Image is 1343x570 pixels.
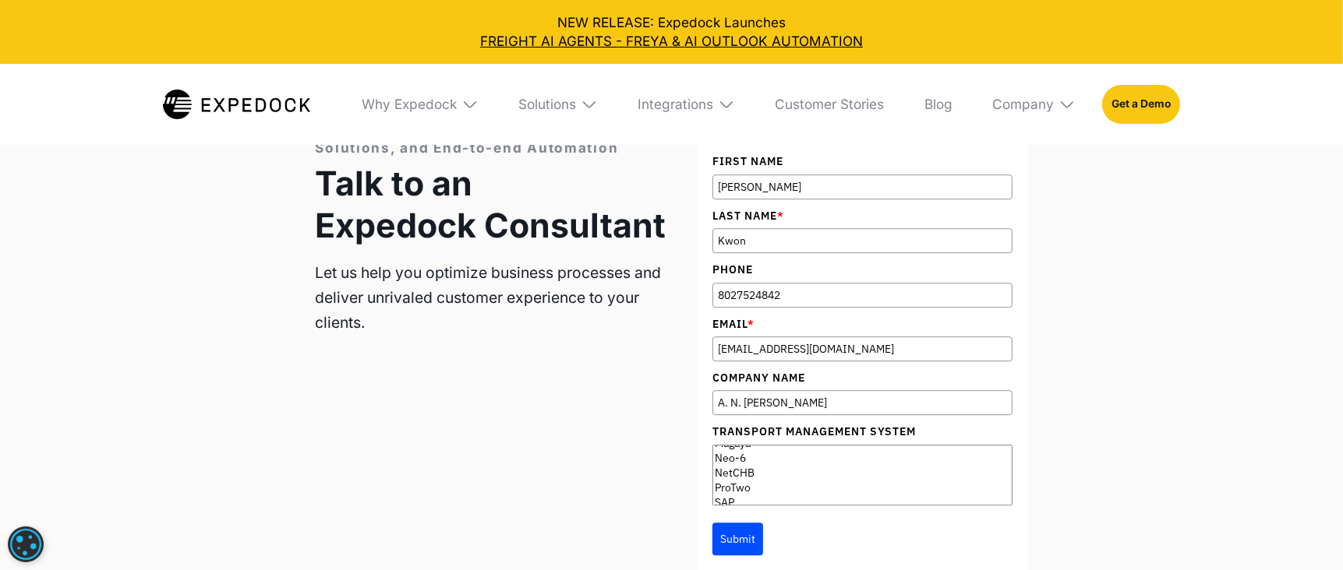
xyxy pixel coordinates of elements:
label: Transport Management System [712,423,1012,440]
iframe: Chat Widget [1083,402,1343,570]
div: NEW RELEASE: Expedock Launches [13,13,1330,51]
label: First Name [712,153,1012,170]
a: Get a Demo [1102,85,1180,124]
input: Type your email [712,336,1012,361]
option: Neo-6 [713,451,1011,466]
div: Company [979,64,1089,144]
div: Integrations [624,64,748,144]
option: ProTwo [713,480,1011,495]
input: Type your last name [712,228,1012,253]
div: Company [992,96,1054,112]
div: Why Expedock [348,64,492,144]
div: Solutions [505,64,611,144]
p: Let us help you optimize business processes and deliver unrivaled customer experience to your cli... [315,260,666,336]
label: Company Name [712,369,1012,386]
label: Phone [712,261,1012,278]
label: Last Name [712,207,1012,224]
option: NetCHB [713,466,1011,480]
a: Customer Stories [762,64,897,144]
div: Solutions [518,96,576,112]
h2: Talk to an Expedock Consultant [315,163,666,246]
div: Why Expedock [362,96,457,112]
input: Type your phone number [712,283,1012,308]
label: Email [712,315,1012,332]
button: Submit [712,522,763,555]
option: SAP [713,495,1011,510]
input: Type your first name [712,174,1012,199]
div: Integrations [638,96,713,112]
a: Blog [911,64,966,144]
a: FREIGHT AI AGENTS - FREYA & AI OUTLOOK AUTOMATION [13,32,1330,51]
